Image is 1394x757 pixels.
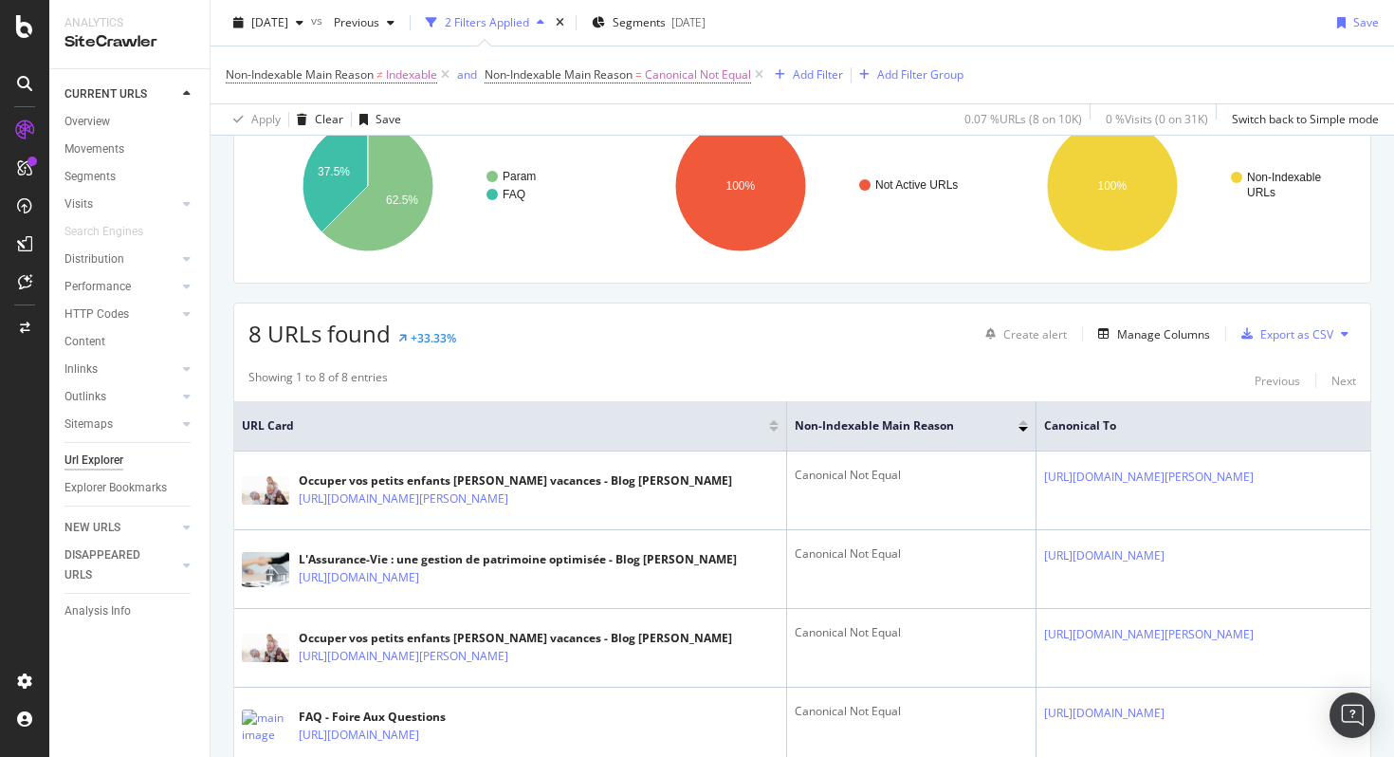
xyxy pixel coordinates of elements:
div: Sitemaps [64,415,113,434]
div: SiteCrawler [64,31,194,53]
a: [URL][DOMAIN_NAME] [299,568,419,587]
div: Occuper vos petits enfants [PERSON_NAME] vacances - Blog [PERSON_NAME] [299,472,732,489]
a: [URL][DOMAIN_NAME] [1044,546,1165,565]
span: Non-Indexable Main Reason [795,417,989,434]
span: Previous [326,14,379,30]
a: Visits [64,194,177,214]
svg: A chart. [248,103,612,268]
img: main image [242,710,289,744]
button: Clear [289,104,343,135]
button: Save [1330,8,1379,38]
button: Segments[DATE] [584,8,713,38]
a: NEW URLS [64,518,177,538]
img: main image [242,476,289,505]
span: = [635,66,642,83]
a: Distribution [64,249,177,269]
a: [URL][DOMAIN_NAME][PERSON_NAME] [299,489,508,508]
div: Save [376,111,401,127]
div: Occuper vos petits enfants [PERSON_NAME] vacances - Blog [PERSON_NAME] [299,630,732,647]
img: main image [242,552,289,588]
a: DISAPPEARED URLS [64,545,177,585]
text: 100% [725,179,755,193]
div: CURRENT URLS [64,84,147,104]
div: Url Explorer [64,451,123,471]
button: Next [1331,369,1356,392]
button: Previous [326,8,402,38]
div: Showing 1 to 8 of 8 entries [248,369,388,392]
div: Segments [64,167,116,187]
span: Canonical To [1044,417,1334,434]
span: URL Card [242,417,764,434]
div: Canonical Not Equal [795,467,1027,484]
div: A chart. [621,103,984,268]
div: Manage Columns [1117,326,1210,342]
a: Inlinks [64,360,177,379]
div: FAQ - Foire Aux Questions [299,709,481,726]
text: FAQ [503,188,525,201]
a: Content [64,332,196,352]
div: Inlinks [64,360,98,379]
a: Movements [64,139,196,159]
text: Param [503,170,536,183]
a: [URL][DOMAIN_NAME] [299,726,419,745]
div: Open Intercom Messenger [1330,692,1375,738]
div: Next [1331,373,1356,389]
a: [URL][DOMAIN_NAME][PERSON_NAME] [1044,468,1254,487]
a: Search Engines [64,222,162,242]
div: times [552,13,568,32]
div: Overview [64,112,110,132]
div: Analysis Info [64,601,131,621]
div: Analytics [64,15,194,31]
a: [URL][DOMAIN_NAME][PERSON_NAME] [299,647,508,666]
a: Explorer Bookmarks [64,478,196,498]
button: [DATE] [226,8,311,38]
div: 0 % Visits ( 0 on 31K ) [1106,111,1208,127]
div: Canonical Not Equal [795,545,1027,563]
div: [DATE] [671,14,706,30]
div: Apply [251,111,281,127]
button: Manage Columns [1091,323,1210,345]
text: 100% [1098,179,1128,193]
div: 2 Filters Applied [445,14,529,30]
div: Canonical Not Equal [795,703,1027,720]
div: Add Filter [793,66,843,83]
div: Create alert [1003,326,1067,342]
a: Analysis Info [64,601,196,621]
text: 62.5% [386,194,418,207]
div: HTTP Codes [64,305,129,324]
a: [URL][DOMAIN_NAME] [1044,704,1165,723]
div: and [457,66,477,83]
div: Performance [64,277,131,297]
span: Indexable [386,62,437,88]
div: Canonical Not Equal [795,624,1027,641]
span: vs [311,12,326,28]
div: 0.07 % URLs ( 8 on 10K ) [964,111,1082,127]
a: HTTP Codes [64,305,177,324]
svg: A chart. [993,103,1356,268]
div: Movements [64,139,124,159]
button: Add Filter [767,64,843,86]
a: Performance [64,277,177,297]
a: Overview [64,112,196,132]
span: Non-Indexable Main Reason [485,66,633,83]
div: Outlinks [64,387,106,407]
button: 2 Filters Applied [418,8,552,38]
div: Switch back to Simple mode [1232,111,1379,127]
span: 8 URLs found [248,318,391,349]
span: Canonical Not Equal [645,62,751,88]
a: CURRENT URLS [64,84,177,104]
div: Previous [1255,373,1300,389]
a: Outlinks [64,387,177,407]
span: ≠ [376,66,383,83]
text: Non-Indexable [1247,171,1321,184]
div: Visits [64,194,93,214]
div: Save [1353,14,1379,30]
button: Switch back to Simple mode [1224,104,1379,135]
text: Not Active URLs [875,178,958,192]
a: [URL][DOMAIN_NAME][PERSON_NAME] [1044,625,1254,644]
div: NEW URLS [64,518,120,538]
div: Add Filter Group [877,66,963,83]
button: Apply [226,104,281,135]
